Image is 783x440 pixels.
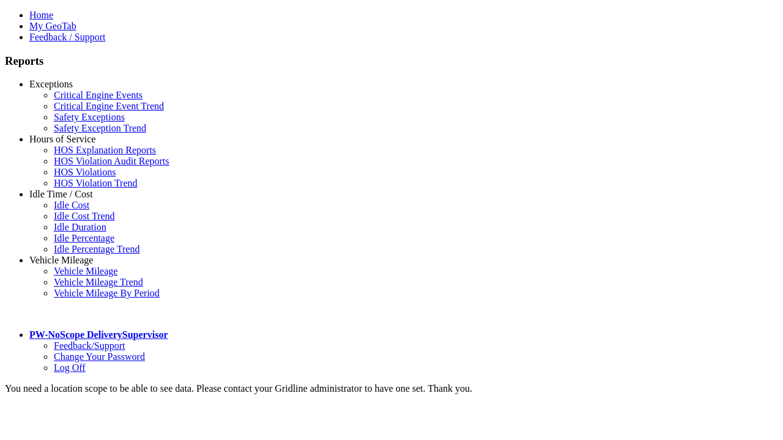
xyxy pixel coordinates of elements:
[54,90,143,100] a: Critical Engine Events
[29,32,105,42] a: Feedback / Support
[54,112,125,122] a: Safety Exceptions
[54,266,117,276] a: Vehicle Mileage
[54,156,169,166] a: HOS Violation Audit Reports
[54,211,115,221] a: Idle Cost Trend
[54,222,106,232] a: Idle Duration
[29,134,95,144] a: Hours of Service
[54,101,164,111] a: Critical Engine Event Trend
[54,233,114,243] a: Idle Percentage
[5,383,778,394] div: You need a location scope to be able to see data. Please contact your Gridline administrator to h...
[54,340,125,351] a: Feedback/Support
[54,244,139,254] a: Idle Percentage Trend
[5,54,778,68] h3: Reports
[54,200,89,210] a: Idle Cost
[29,329,168,340] a: PW-NoScope DeliverySupervisor
[29,10,53,20] a: Home
[54,351,145,362] a: Change Your Password
[29,79,73,89] a: Exceptions
[54,178,138,188] a: HOS Violation Trend
[54,362,86,373] a: Log Off
[54,277,143,287] a: Vehicle Mileage Trend
[54,123,146,133] a: Safety Exception Trend
[29,255,93,265] a: Vehicle Mileage
[29,21,76,31] a: My GeoTab
[29,189,93,199] a: Idle Time / Cost
[54,167,116,177] a: HOS Violations
[54,145,156,155] a: HOS Explanation Reports
[54,288,160,298] a: Vehicle Mileage By Period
